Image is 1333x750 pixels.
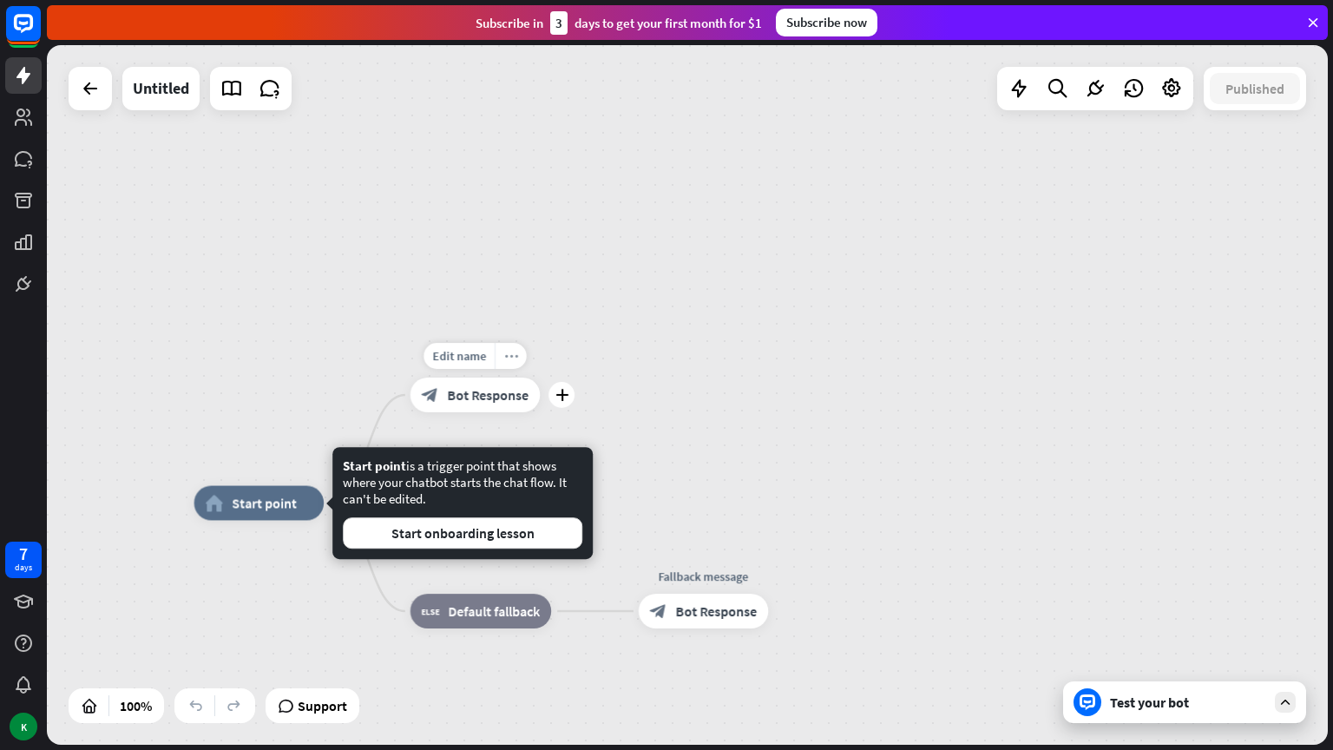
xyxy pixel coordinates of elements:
[776,9,877,36] div: Subscribe now
[650,602,667,620] i: block_bot_response
[10,713,37,740] div: K
[476,11,762,35] div: Subscribe in days to get your first month for $1
[343,457,582,549] div: is a trigger point that shows where your chatbot starts the chat flow. It can't be edited.
[19,546,28,562] div: 7
[422,386,439,404] i: block_bot_response
[626,568,781,585] div: Fallback message
[14,7,66,59] button: Open LiveChat chat widget
[432,348,486,364] span: Edit name
[504,350,518,363] i: more_horiz
[133,67,189,110] div: Untitled
[1210,73,1300,104] button: Published
[15,562,32,574] div: days
[449,602,541,620] span: Default fallback
[422,602,440,620] i: block_fallback
[232,495,297,512] span: Start point
[298,692,347,720] span: Support
[115,692,157,720] div: 100%
[1110,694,1266,711] div: Test your bot
[343,457,406,474] span: Start point
[5,542,42,578] a: 7 days
[555,389,568,401] i: plus
[343,517,582,549] button: Start onboarding lesson
[676,602,758,620] span: Bot Response
[448,386,529,404] span: Bot Response
[206,495,224,512] i: home_2
[550,11,568,35] div: 3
